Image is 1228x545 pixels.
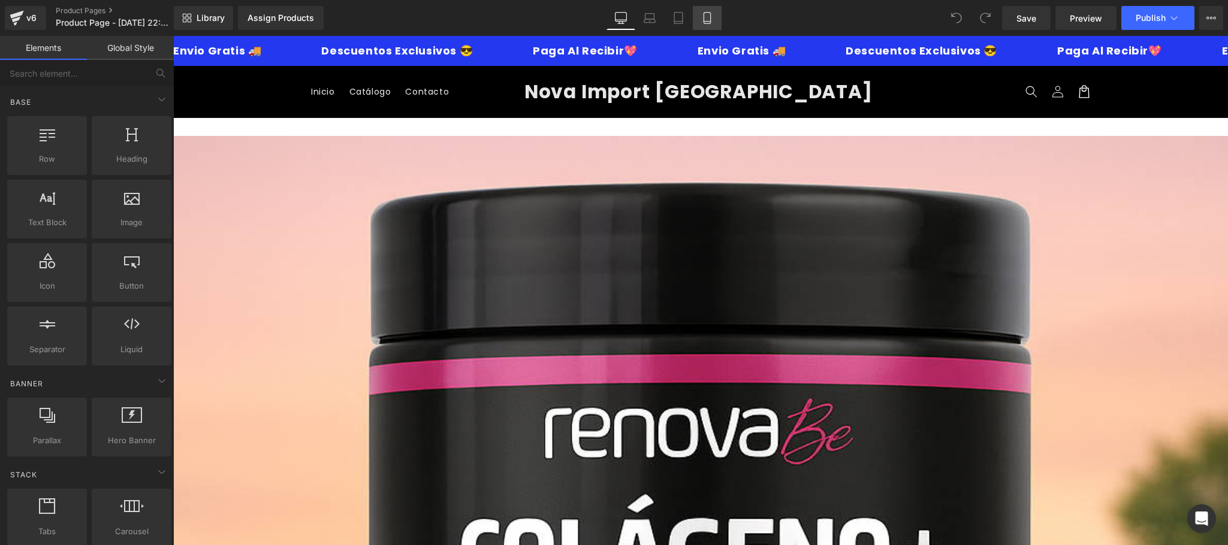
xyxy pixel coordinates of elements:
span: Contacto [232,50,276,61]
p: Envio Gratis 🚚 [1043,10,1132,20]
span: Nova Import [GEOGRAPHIC_DATA] [351,43,699,69]
p: Paga Al Recibir💖 [879,10,983,20]
a: Product Pages [56,6,194,16]
span: Tabs [11,525,83,538]
p: Paga Al Recibir💖 [355,10,460,20]
span: Catálogo [176,50,218,61]
span: Publish [1136,13,1166,23]
span: Button [95,280,168,292]
span: Product Page - [DATE] 22:10:52 [56,18,171,28]
span: Inicio [138,50,162,61]
span: Banner [9,378,44,389]
span: Parallax [11,434,83,447]
span: Separator [11,343,83,356]
a: Tablet [664,6,693,30]
div: Open Intercom Messenger [1187,504,1216,533]
a: New Library [174,6,233,30]
span: Library [197,13,225,23]
button: Redo [973,6,997,30]
span: Text Block [11,216,83,229]
a: Mobile [693,6,722,30]
span: Icon [11,280,83,292]
a: v6 [5,6,46,30]
a: Desktop [607,6,635,30]
p: Envio Gratis 🚚 [519,10,607,20]
p: Descuentos Exclusivos 😎 [668,10,819,20]
span: Hero Banner [95,434,168,447]
div: Assign Products [248,13,314,23]
a: Preview [1055,6,1117,30]
a: Global Style [87,36,174,60]
span: Carousel [95,525,168,538]
span: Liquid [95,343,168,356]
span: Image [95,216,168,229]
p: Descuentos Exclusivos 😎 [143,10,295,20]
a: Catálogo [169,43,225,68]
div: v6 [24,10,39,26]
a: Laptop [635,6,664,30]
span: Stack [9,469,38,480]
a: Inicio [131,43,169,68]
span: Heading [95,153,168,165]
a: Contacto [225,43,283,68]
span: Save [1016,12,1036,25]
span: Base [9,96,32,108]
button: More [1199,6,1223,30]
button: Publish [1121,6,1194,30]
a: Nova Import [GEOGRAPHIC_DATA] [346,42,704,69]
span: Row [11,153,83,165]
span: Preview [1070,12,1102,25]
button: Undo [945,6,968,30]
summary: Búsqueda [845,43,871,69]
